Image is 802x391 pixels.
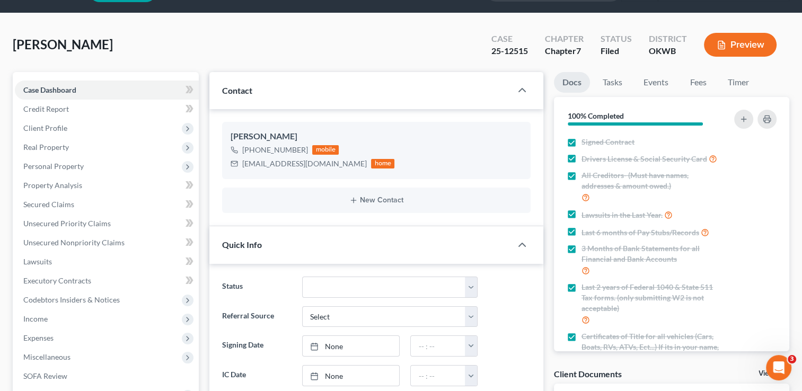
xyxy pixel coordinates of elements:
[217,365,296,386] label: IC Date
[23,314,48,323] span: Income
[312,145,339,155] div: mobile
[222,239,262,250] span: Quick Info
[23,123,67,132] span: Client Profile
[581,243,721,264] span: 3 Months of Bank Statements for all Financial and Bank Accounts
[411,366,465,386] input: -- : --
[217,335,296,357] label: Signing Date
[581,210,663,220] span: Lawsuits in the Last Year.
[554,72,590,93] a: Docs
[581,154,707,164] span: Drivers License & Social Security Card
[23,295,120,304] span: Codebtors Insiders & Notices
[601,45,632,57] div: Filed
[222,85,252,95] span: Contact
[15,195,199,214] a: Secured Claims
[303,336,400,356] a: None
[23,371,67,380] span: SOFA Review
[23,143,69,152] span: Real Property
[719,72,757,93] a: Timer
[649,45,687,57] div: OKWB
[759,370,785,377] a: View All
[23,257,52,266] span: Lawsuits
[13,37,113,52] span: [PERSON_NAME]
[491,33,528,45] div: Case
[581,331,721,363] span: Certificates of Title for all vehicles (Cars, Boats, RVs, ATVs, Ect...) If its in your name, we n...
[411,336,465,356] input: -- : --
[231,196,522,205] button: New Contact
[15,81,199,100] a: Case Dashboard
[23,162,84,171] span: Personal Property
[23,352,70,361] span: Miscellaneous
[545,33,584,45] div: Chapter
[15,252,199,271] a: Lawsuits
[766,355,791,380] iframe: Intercom live chat
[217,306,296,327] label: Referral Source
[581,170,721,191] span: All Creditors- (Must have names, addresses & amount owed.)
[15,271,199,290] a: Executory Contracts
[649,33,687,45] div: District
[23,219,111,228] span: Unsecured Priority Claims
[15,176,199,195] a: Property Analysis
[15,100,199,119] a: Credit Report
[635,72,677,93] a: Events
[23,104,69,113] span: Credit Report
[601,33,632,45] div: Status
[581,282,721,314] span: Last 2 years of Federal 1040 & State 511 Tax forms. (only submitting W2 is not acceptable)
[594,72,631,93] a: Tasks
[217,277,296,298] label: Status
[554,368,622,379] div: Client Documents
[15,214,199,233] a: Unsecured Priority Claims
[491,45,528,57] div: 25-12515
[23,333,54,342] span: Expenses
[545,45,584,57] div: Chapter
[371,159,394,168] div: home
[581,137,634,147] span: Signed Contract
[23,85,76,94] span: Case Dashboard
[15,367,199,386] a: SOFA Review
[23,181,82,190] span: Property Analysis
[576,46,581,56] span: 7
[15,233,199,252] a: Unsecured Nonpriority Claims
[681,72,715,93] a: Fees
[303,366,400,386] a: None
[568,111,624,120] strong: 100% Completed
[788,355,796,363] span: 3
[23,238,125,247] span: Unsecured Nonpriority Claims
[581,227,699,238] span: Last 6 months of Pay Stubs/Records
[242,145,308,155] div: [PHONE_NUMBER]
[23,276,91,285] span: Executory Contracts
[23,200,74,209] span: Secured Claims
[231,130,522,143] div: [PERSON_NAME]
[704,33,777,57] button: Preview
[242,158,367,169] div: [EMAIL_ADDRESS][DOMAIN_NAME]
